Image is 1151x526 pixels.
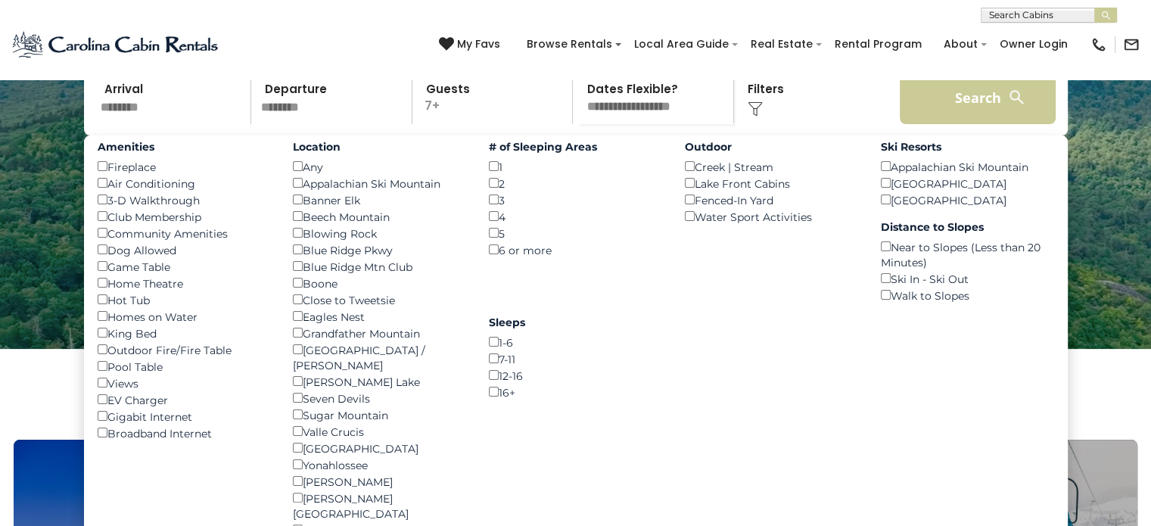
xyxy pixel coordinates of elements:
label: Outdoor [685,139,858,154]
label: # of Sleeping Areas [489,139,662,154]
div: Hot Tub [98,291,271,308]
div: 1-6 [489,334,662,350]
div: Views [98,375,271,391]
img: filter--v1.png [748,101,763,117]
a: Real Estate [743,33,820,56]
div: Fenced-In Yard [685,191,858,208]
div: Gigabit Internet [98,408,271,425]
a: Local Area Guide [627,33,736,56]
div: Broadband Internet [98,425,271,441]
div: Home Theatre [98,275,271,291]
img: mail-regular-black.png [1123,36,1140,53]
p: 7+ [417,71,573,124]
div: Blue Ridge Mtn Club [293,258,466,275]
div: Boone [293,275,466,291]
div: Valle Crucis [293,423,466,440]
div: Yonahlossee [293,456,466,473]
div: Blue Ridge Pkwy [293,241,466,258]
div: 3 [489,191,662,208]
div: EV Charger [98,391,271,408]
div: [PERSON_NAME] [293,473,466,490]
a: My Favs [439,36,504,53]
img: phone-regular-black.png [1090,36,1107,53]
span: My Favs [457,36,500,52]
div: Outdoor Fire/Fire Table [98,341,271,358]
div: Sugar Mountain [293,406,466,423]
div: [GEOGRAPHIC_DATA] [881,191,1054,208]
div: Creek | Stream [685,158,858,175]
div: Ski In - Ski Out [881,270,1054,287]
div: Water Sport Activities [685,208,858,225]
div: Lake Front Cabins [685,175,858,191]
div: Blowing Rock [293,225,466,241]
a: Browse Rentals [519,33,620,56]
label: Distance to Slopes [881,219,1054,235]
div: 12-16 [489,367,662,384]
a: Rental Program [827,33,929,56]
div: Appalachian Ski Mountain [293,175,466,191]
label: Ski Resorts [881,139,1054,154]
div: Any [293,158,466,175]
div: Fireplace [98,158,271,175]
a: About [936,33,985,56]
div: Beech Mountain [293,208,466,225]
div: 16+ [489,384,662,400]
div: Walk to Slopes [881,287,1054,303]
div: 5 [489,225,662,241]
div: Game Table [98,258,271,275]
button: Search [900,71,1056,124]
div: 3-D Walkthrough [98,191,271,208]
div: King Bed [98,325,271,341]
div: Club Membership [98,208,271,225]
div: Community Amenities [98,225,271,241]
div: Dog Allowed [98,241,271,258]
div: Seven Devils [293,390,466,406]
div: 2 [489,175,662,191]
img: search-regular-white.png [1007,88,1026,107]
label: Amenities [98,139,271,154]
div: Banner Elk [293,191,466,208]
div: [GEOGRAPHIC_DATA] / [PERSON_NAME] [293,341,466,373]
div: [GEOGRAPHIC_DATA] [293,440,466,456]
div: [PERSON_NAME][GEOGRAPHIC_DATA] [293,490,466,521]
div: [GEOGRAPHIC_DATA] [881,175,1054,191]
label: Sleeps [489,315,662,330]
div: Near to Slopes (Less than 20 Minutes) [881,238,1054,270]
label: Location [293,139,466,154]
img: Blue-2.png [11,30,221,60]
div: [PERSON_NAME] Lake [293,373,466,390]
div: 4 [489,208,662,225]
div: Appalachian Ski Mountain [881,158,1054,175]
div: 6 or more [489,241,662,258]
div: Pool Table [98,358,271,375]
div: Close to Tweetsie [293,291,466,308]
h3: Select Your Destination [11,387,1140,440]
a: Owner Login [992,33,1075,56]
div: 7-11 [489,350,662,367]
div: Eagles Nest [293,308,466,325]
div: 1 [489,158,662,175]
div: Homes on Water [98,308,271,325]
div: Air Conditioning [98,175,271,191]
div: Grandfather Mountain [293,325,466,341]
